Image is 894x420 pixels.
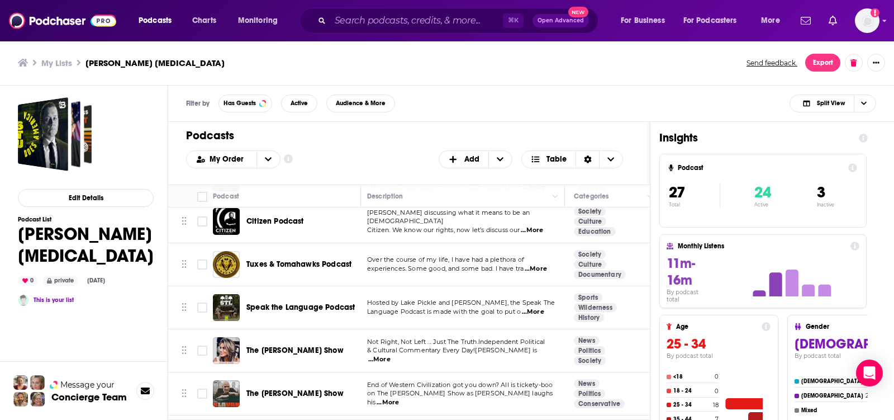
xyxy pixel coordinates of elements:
[230,12,292,30] button: open menu
[246,345,344,356] a: The [PERSON_NAME] Show
[367,346,537,354] span: & Cultural Commentary Every Day![PERSON_NAME] is
[796,11,815,30] a: Show notifications dropdown
[574,389,605,398] a: Politics
[683,13,737,29] span: For Podcasters
[60,379,115,390] span: Message your
[574,303,617,312] a: Wilderness
[667,336,771,352] h3: 25 - 34
[574,336,600,345] a: News
[223,100,256,106] span: Has Guests
[51,391,127,403] h3: Concierge Team
[18,97,92,171] a: Richard Digital Addiction
[574,217,606,226] a: Culture
[801,393,863,399] h4: [DEMOGRAPHIC_DATA]
[367,226,520,234] span: Citizen. We know our rights, now let’s discuss our
[246,259,351,270] a: Tuxes & Tomahawks Podcast
[659,131,850,145] h1: Insights
[855,8,879,33] img: User Profile
[139,13,172,29] span: Podcasts
[574,227,616,236] a: Education
[246,346,344,355] span: The [PERSON_NAME] Show
[377,398,399,407] span: ...More
[186,150,280,168] h2: Choose List sort
[9,10,116,31] img: Podchaser - Follow, Share and Rate Podcasts
[678,164,844,172] h4: Podcast
[197,303,207,313] span: Toggle select row
[521,226,543,235] span: ...More
[192,13,216,29] span: Charts
[574,356,606,365] a: Society
[367,381,553,389] span: End of Western Civilization got you down? All is tickety-boo
[713,402,719,409] h4: 18
[41,58,72,68] h3: My Lists
[754,183,771,202] span: 24
[30,375,45,390] img: Jules Profile
[367,256,524,263] span: Over the course of my life, I have had a plethora of
[185,12,223,30] a: Charts
[213,190,239,203] div: Podcast
[180,299,188,316] button: Move
[667,255,695,289] span: 11m-16m
[522,308,544,317] span: ...More
[83,276,110,285] div: [DATE]
[180,342,188,359] button: Move
[180,256,188,273] button: Move
[866,392,872,399] h4: 26
[213,251,240,278] img: Tuxes & Tomahawks Podcast
[367,265,524,272] span: experiences. Some good, and some bad. I have tra
[34,296,74,304] a: This is your list
[18,216,154,223] h3: Podcast List
[715,388,719,395] h4: 0
[131,12,186,30] button: open menu
[753,12,794,30] button: open menu
[18,189,154,207] button: Edit Details
[532,14,589,27] button: Open AdvancedNew
[817,202,834,207] p: Inactive
[743,58,801,68] button: Send feedback.
[197,346,207,356] span: Toggle select row
[30,392,45,407] img: Barbara Profile
[673,402,711,408] h4: 25 - 34
[13,375,28,390] img: Sydney Profile
[673,374,712,380] h4: <18
[871,8,879,17] svg: Add a profile image
[281,95,317,112] button: Active
[568,7,588,17] span: New
[613,12,679,30] button: open menu
[678,242,845,250] h4: Monthly Listens
[284,154,293,164] a: Show additional information
[367,209,530,225] span: [PERSON_NAME] discussing what it means to be an [DEMOGRAPHIC_DATA]
[546,155,567,163] span: Table
[574,346,605,355] a: Politics
[503,13,524,28] span: ⌘ K
[213,208,240,235] img: Citizen Podcast
[439,150,512,168] h2: + Add
[817,183,825,202] span: 3
[669,183,685,202] span: 27
[855,8,879,33] span: Logged in as TeemsPR
[180,213,188,230] button: Move
[521,150,624,168] button: Choose View
[867,54,885,72] button: Show More Button
[213,380,240,407] img: The Andrew Klavan Show
[574,207,606,216] a: Society
[246,388,344,399] a: The [PERSON_NAME] Show
[367,338,545,346] span: Not Right, Not Left ... Just The Truth.Independent Political
[197,216,207,226] span: Toggle select row
[213,294,240,321] a: Speak the Language Podcast
[549,190,562,204] button: Column Actions
[367,389,553,406] span: on The [PERSON_NAME] Show as [PERSON_NAME] laughs his
[621,13,665,29] span: For Business
[246,303,355,312] span: Speak the Language Podcast
[790,95,876,112] h2: Choose View
[197,259,207,270] span: Toggle select row
[644,190,657,204] button: Column Actions
[525,265,547,273] span: ...More
[669,202,720,207] p: Total
[676,12,753,30] button: open menu
[801,378,866,385] h4: [DEMOGRAPHIC_DATA]
[667,289,712,303] h4: By podcast total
